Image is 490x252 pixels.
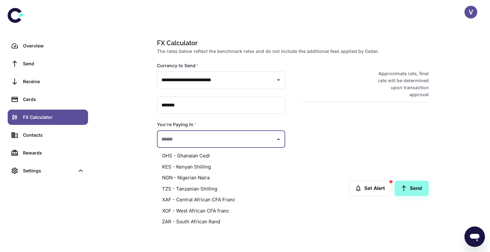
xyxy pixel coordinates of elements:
div: Contacts [23,132,84,139]
li: NGN - Nigerian Naira [157,172,285,184]
a: Send [8,56,88,71]
a: Cards [8,92,88,107]
div: Settings [23,167,75,174]
a: FX Calculator [8,110,88,125]
label: Currency to Send [157,62,199,69]
a: Receive [8,74,88,89]
li: KES - Kenyan Shilling [157,162,285,173]
h6: Approximate rate, final rate will be determined upon transaction approval [371,70,429,98]
h1: FX Calculator [157,38,426,48]
li: XAF - Central African CFA Franc [157,194,285,205]
a: Contacts [8,127,88,143]
label: You're Paying In [157,121,197,128]
div: Receive [23,78,84,85]
li: GHS - Ghanaian Cedi [157,150,285,162]
div: Send [23,60,84,67]
div: Overview [23,42,84,49]
a: Send [395,181,429,196]
div: Cards [23,96,84,103]
iframe: Button to launch messaging window [464,227,485,247]
div: Settings [8,163,88,178]
li: ZAR - South African Rand [157,216,285,227]
div: Rewards [23,149,84,156]
button: Set Alert [349,181,392,196]
button: Open [274,76,283,84]
li: XOF - West African CFA franc [157,205,285,217]
button: Close [274,135,283,144]
a: Rewards [8,145,88,161]
button: V [464,6,477,18]
div: FX Calculator [23,114,84,121]
a: Overview [8,38,88,54]
li: TZS - Tanzanian Shilling [157,184,285,195]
